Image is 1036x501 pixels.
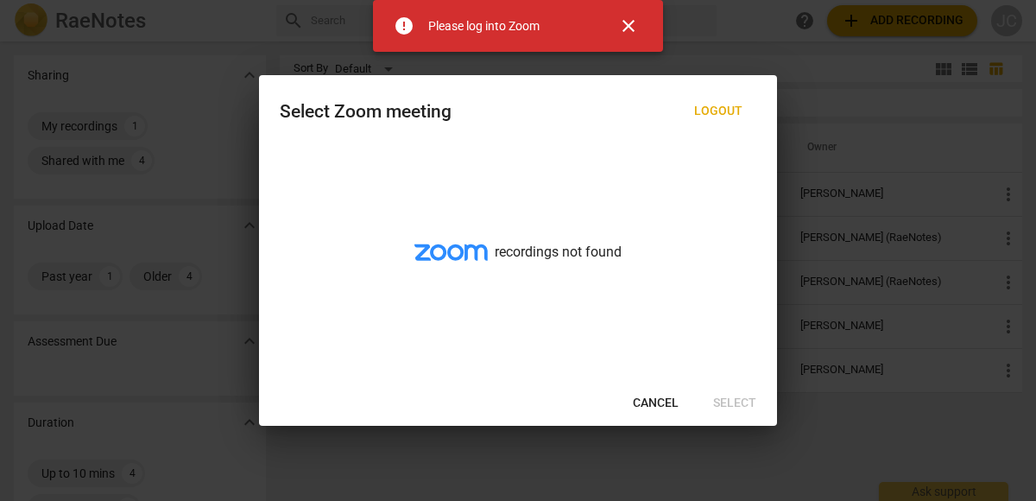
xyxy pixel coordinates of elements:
[619,388,692,419] button: Cancel
[394,16,414,36] span: error
[618,16,639,36] span: close
[694,103,742,120] span: Logout
[633,395,679,412] span: Cancel
[428,17,540,35] div: Please log into Zoom
[280,101,452,123] div: Select Zoom meeting
[680,96,756,127] button: Logout
[259,144,777,381] div: recordings not found
[608,5,649,47] button: Close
